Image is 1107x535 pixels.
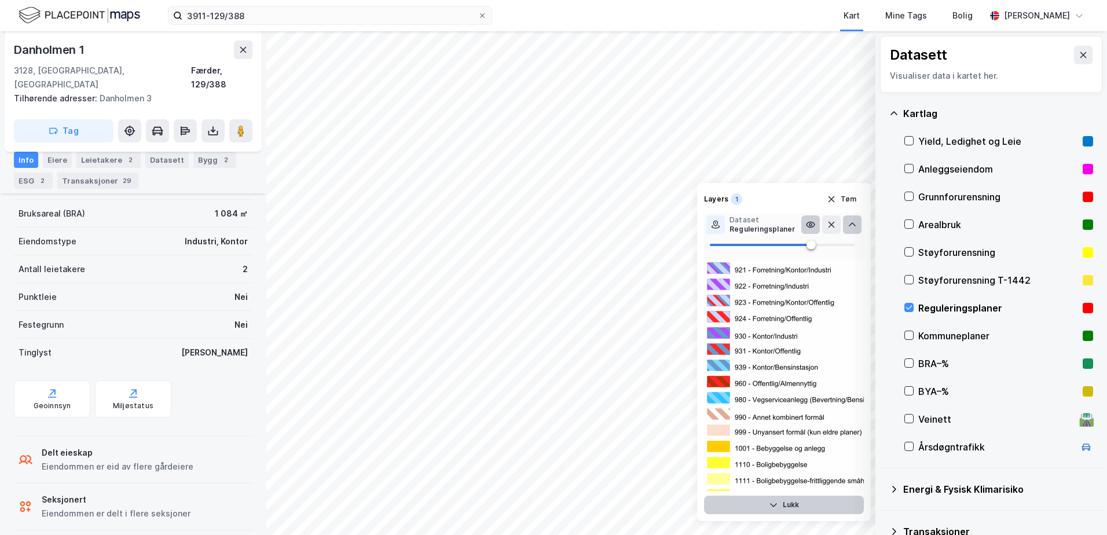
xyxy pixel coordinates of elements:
[952,9,973,23] div: Bolig
[124,154,136,166] div: 2
[903,107,1093,120] div: Kartlag
[14,119,113,142] button: Tag
[1004,9,1070,23] div: [PERSON_NAME]
[918,412,1075,426] div: Veinett
[704,195,728,204] div: Layers
[844,9,860,23] div: Kart
[918,190,1078,204] div: Grunnforurensning
[918,329,1078,343] div: Kommuneplaner
[145,152,189,168] div: Datasett
[19,318,64,332] div: Festegrunn
[918,301,1078,315] div: Reguleringsplaner
[243,262,248,276] div: 2
[234,318,248,332] div: Nei
[890,46,947,64] div: Datasett
[19,234,76,248] div: Eiendomstype
[234,290,248,304] div: Nei
[19,5,140,25] img: logo.f888ab2527a4732fd821a326f86c7f29.svg
[918,134,1078,148] div: Yield, Ledighet og Leie
[185,234,248,248] div: Industri, Kontor
[730,225,795,234] div: Reguleringsplaner
[191,64,252,91] div: Færder, 129/388
[918,384,1078,398] div: BYA–%
[182,7,478,24] input: Søk på adresse, matrikkel, gårdeiere, leietakere eller personer
[918,357,1078,371] div: BRA–%
[193,152,236,168] div: Bygg
[918,245,1078,259] div: Støyforurensning
[918,440,1075,454] div: Årsdøgntrafikk
[34,401,71,411] div: Geoinnsyn
[14,173,53,189] div: ESG
[19,207,85,221] div: Bruksareal (BRA)
[215,207,248,221] div: 1 084 ㎡
[918,218,1078,232] div: Arealbruk
[14,64,191,91] div: 3128, [GEOGRAPHIC_DATA], [GEOGRAPHIC_DATA]
[819,190,864,208] button: Tøm
[43,152,72,168] div: Eiere
[36,175,48,186] div: 2
[42,460,193,474] div: Eiendommen er eid av flere gårdeiere
[918,273,1078,287] div: Støyforurensning T-1442
[19,262,85,276] div: Antall leietakere
[1049,479,1107,535] iframe: Chat Widget
[181,346,248,360] div: [PERSON_NAME]
[14,91,243,105] div: Danholmen 3
[704,496,864,514] button: Lukk
[1079,412,1094,427] div: 🛣️
[220,154,232,166] div: 2
[903,482,1093,496] div: Energi & Fysisk Klimarisiko
[42,507,190,521] div: Eiendommen er delt i flere seksjoner
[890,69,1093,83] div: Visualiser data i kartet her.
[731,193,742,205] div: 1
[918,162,1078,176] div: Anleggseiendom
[42,446,193,460] div: Delt eieskap
[113,401,153,411] div: Miljøstatus
[42,493,190,507] div: Seksjonert
[14,93,100,103] span: Tilhørende adresser:
[14,152,38,168] div: Info
[76,152,141,168] div: Leietakere
[14,41,87,59] div: Danholmen 1
[730,215,795,225] div: Dataset
[57,173,138,189] div: Transaksjoner
[1049,479,1107,535] div: Kontrollprogram for chat
[19,290,57,304] div: Punktleie
[885,9,927,23] div: Mine Tags
[19,346,52,360] div: Tinglyst
[120,175,134,186] div: 29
